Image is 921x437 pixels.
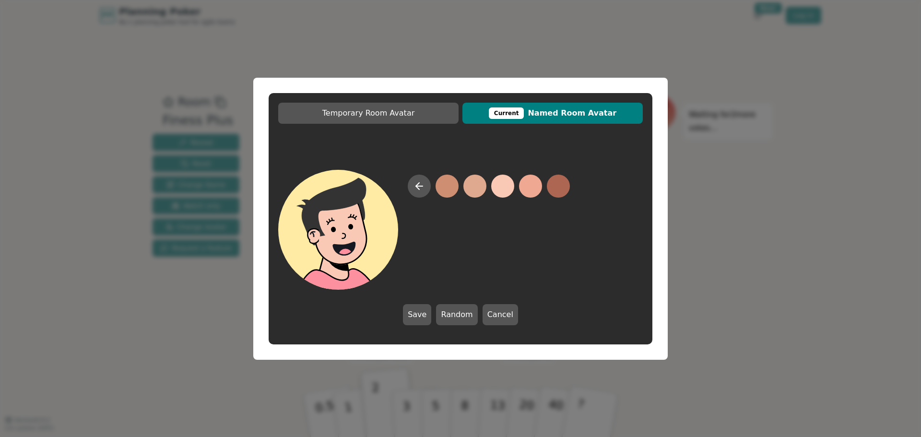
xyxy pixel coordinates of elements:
[483,304,518,325] button: Cancel
[489,107,524,119] div: This avatar will be displayed in dedicated rooms
[436,304,477,325] button: Random
[403,304,431,325] button: Save
[462,103,643,124] button: CurrentNamed Room Avatar
[467,107,638,119] span: Named Room Avatar
[283,107,454,119] span: Temporary Room Avatar
[278,103,459,124] button: Temporary Room Avatar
